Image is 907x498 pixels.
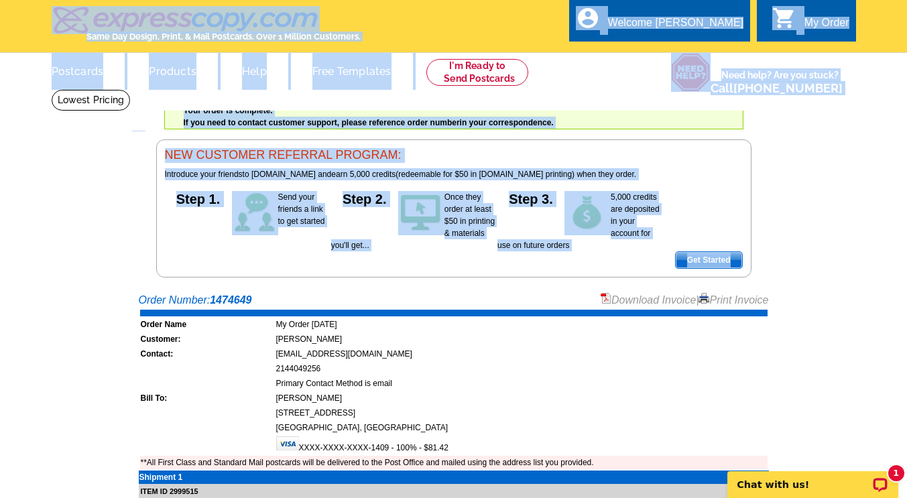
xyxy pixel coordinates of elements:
[276,421,768,434] td: [GEOGRAPHIC_DATA], [GEOGRAPHIC_DATA]
[165,191,232,204] h5: Step 1.
[276,406,768,420] td: [STREET_ADDRESS]
[165,170,243,179] span: Introduce your friends
[497,191,564,204] h5: Step 3.
[165,148,743,163] h3: NEW CUSTOMER REFERRAL PROGRAM:
[278,192,325,226] span: Send your friends a link to get started
[331,192,495,250] span: Once they order at least $50 in printing & materials you'll get...
[804,17,849,36] div: My Order
[140,318,274,331] td: Order Name
[772,6,796,30] i: shopping_cart
[184,106,273,115] strong: Your order is complete.
[398,191,444,235] img: step-2.gif
[608,17,743,36] div: Welcome [PERSON_NAME]
[676,252,742,268] span: Get Started
[711,81,843,95] span: Call
[564,191,611,235] img: step-3.gif
[140,332,274,346] td: Customer:
[221,54,288,86] a: Help
[699,294,768,306] a: Print Invoice
[719,456,907,498] iframe: LiveChat chat widget
[276,362,768,375] td: 2144049256
[276,436,299,450] img: visa.gif
[140,456,768,469] td: **All First Class and Standard Mail postcards will be delivered to the Post Office and mailed usi...
[276,332,768,346] td: [PERSON_NAME]
[276,347,768,361] td: [EMAIL_ADDRESS][DOMAIN_NAME]
[276,377,768,390] td: Primary Contact Method is email
[127,54,218,86] a: Products
[165,168,743,180] p: to [DOMAIN_NAME] and (redeemable for $50 in [DOMAIN_NAME] printing) when they order.
[699,293,709,304] img: small-print-icon.gif
[276,436,768,454] td: XXXX-XXXX-XXXX-1409 - 100% - $81.42
[52,16,361,42] a: Same Day Design, Print, & Mail Postcards. Over 1 Million Customers.
[276,391,768,405] td: [PERSON_NAME]
[576,6,600,30] i: account_circle
[276,318,768,331] td: My Order [DATE]
[497,192,660,250] span: 5,000 credits are deposited in your account for use on future orders
[711,68,849,95] span: Need help? Are you stuck?
[140,391,274,405] td: Bill To:
[30,54,125,86] a: Postcards
[675,251,743,269] a: Get Started
[733,81,843,95] a: [PHONE_NUMBER]
[671,53,711,92] img: help
[86,32,361,42] h4: Same Day Design, Print, & Mail Postcards. Over 1 Million Customers.
[139,292,769,308] div: Order Number:
[772,15,849,32] a: shopping_cart My Order
[331,170,396,179] span: earn 5,000 credits
[140,347,274,361] td: Contact:
[331,191,398,204] h5: Step 2.
[601,293,611,304] img: small-pdf-icon.gif
[210,294,251,306] strong: 1474649
[139,471,212,484] td: Shipment 1
[601,292,769,308] div: |
[601,294,696,306] a: Download Invoice
[291,54,413,86] a: Free Templates
[232,191,278,235] img: step-1.gif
